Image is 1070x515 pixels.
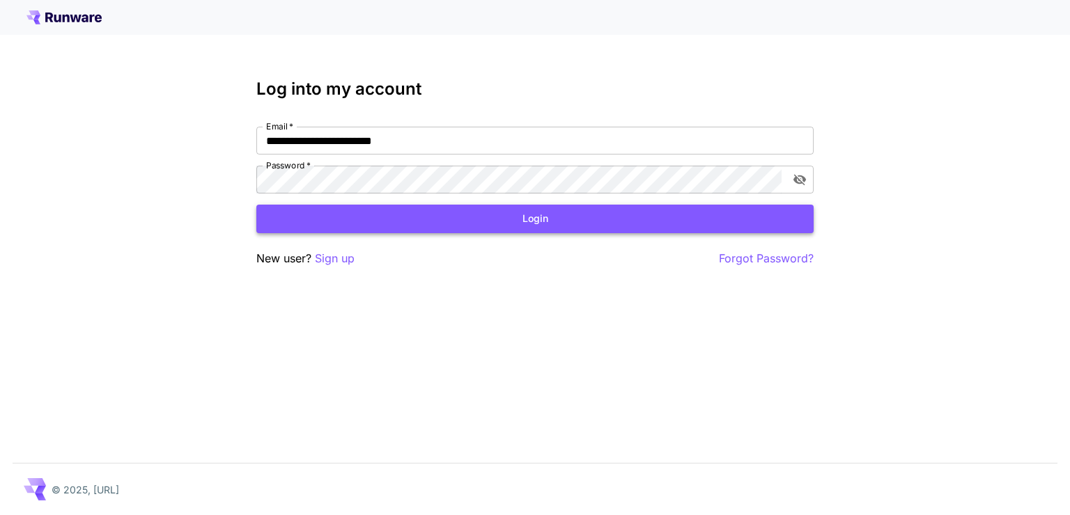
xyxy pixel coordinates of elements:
[787,167,812,192] button: toggle password visibility
[266,159,311,171] label: Password
[52,482,119,497] p: © 2025, [URL]
[256,79,814,99] h3: Log into my account
[315,250,355,267] button: Sign up
[256,250,355,267] p: New user?
[719,250,814,267] button: Forgot Password?
[266,120,293,132] label: Email
[256,205,814,233] button: Login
